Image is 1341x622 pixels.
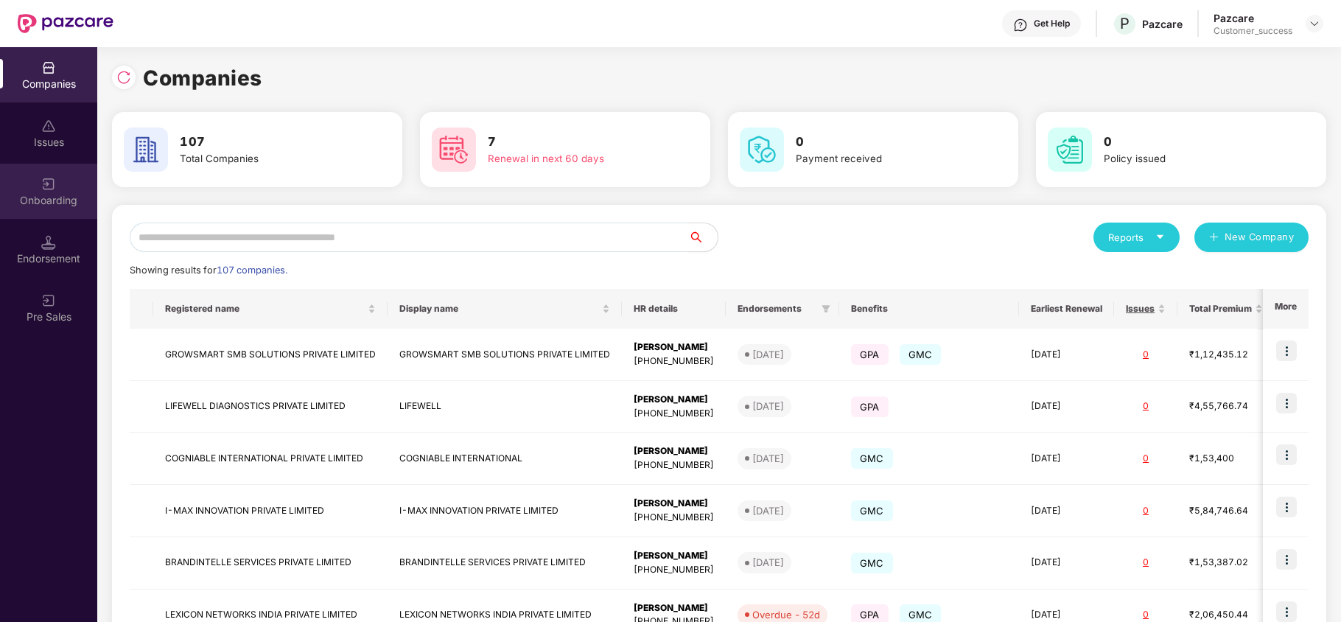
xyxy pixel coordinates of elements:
img: icon [1276,393,1297,413]
th: HR details [622,289,726,329]
div: [DATE] [752,399,784,413]
td: [DATE] [1019,485,1114,537]
div: 0 [1126,348,1166,362]
div: [DATE] [752,503,784,518]
span: Registered name [165,303,365,315]
div: Payment received [796,151,970,167]
img: svg+xml;base64,PHN2ZyBpZD0iSGVscC0zMngzMiIgeG1sbnM9Imh0dHA6Ly93d3cudzMub3JnLzIwMDAvc3ZnIiB3aWR0aD... [1013,18,1028,32]
img: svg+xml;base64,PHN2ZyB3aWR0aD0iMjAiIGhlaWdodD0iMjAiIHZpZXdCb3g9IjAgMCAyMCAyMCIgZmlsbD0ibm9uZSIgeG... [41,177,56,192]
td: COGNIABLE INTERNATIONAL PRIVATE LIMITED [153,433,388,485]
div: Pazcare [1214,11,1292,25]
div: [PERSON_NAME] [634,601,714,615]
div: [PHONE_NUMBER] [634,458,714,472]
img: svg+xml;base64,PHN2ZyB4bWxucz0iaHR0cDovL3d3dy53My5vcmcvMjAwMC9zdmciIHdpZHRoPSI2MCIgaGVpZ2h0PSI2MC... [432,127,476,172]
div: 0 [1126,399,1166,413]
span: Showing results for [130,265,287,276]
img: svg+xml;base64,PHN2ZyB4bWxucz0iaHR0cDovL3d3dy53My5vcmcvMjAwMC9zdmciIHdpZHRoPSI2MCIgaGVpZ2h0PSI2MC... [740,127,784,172]
div: 0 [1126,556,1166,570]
div: Customer_success [1214,25,1292,37]
span: caret-down [1155,232,1165,242]
th: Total Premium [1177,289,1275,329]
div: Total Companies [180,151,354,167]
div: [PERSON_NAME] [634,549,714,563]
th: Benefits [839,289,1019,329]
div: 0 [1126,452,1166,466]
span: Display name [399,303,599,315]
div: ₹2,06,450.44 [1189,608,1263,622]
span: Endorsements [738,303,816,315]
span: New Company [1225,230,1295,245]
span: GMC [851,500,893,521]
span: GMC [851,553,893,573]
img: svg+xml;base64,PHN2ZyB4bWxucz0iaHR0cDovL3d3dy53My5vcmcvMjAwMC9zdmciIHdpZHRoPSI2MCIgaGVpZ2h0PSI2MC... [124,127,168,172]
span: GMC [851,448,893,469]
td: GROWSMART SMB SOLUTIONS PRIVATE LIMITED [153,329,388,381]
img: icon [1276,549,1297,570]
img: svg+xml;base64,PHN2ZyBpZD0iRHJvcGRvd24tMzJ4MzIiIHhtbG5zPSJodHRwOi8vd3d3LnczLm9yZy8yMDAwL3N2ZyIgd2... [1309,18,1320,29]
span: GPA [851,396,889,417]
img: svg+xml;base64,PHN2ZyB3aWR0aD0iMjAiIGhlaWdodD0iMjAiIHZpZXdCb3g9IjAgMCAyMCAyMCIgZmlsbD0ibm9uZSIgeG... [41,293,56,308]
div: Pazcare [1142,17,1183,31]
img: svg+xml;base64,PHN2ZyB4bWxucz0iaHR0cDovL3d3dy53My5vcmcvMjAwMC9zdmciIHdpZHRoPSI2MCIgaGVpZ2h0PSI2MC... [1048,127,1092,172]
div: ₹1,53,387.02 [1189,556,1263,570]
div: ₹1,53,400 [1189,452,1263,466]
div: [DATE] [752,451,784,466]
div: Get Help [1034,18,1070,29]
div: [DATE] [752,347,784,362]
span: plus [1209,232,1219,244]
img: icon [1276,601,1297,622]
img: svg+xml;base64,PHN2ZyBpZD0iUmVsb2FkLTMyeDMyIiB4bWxucz0iaHR0cDovL3d3dy53My5vcmcvMjAwMC9zdmciIHdpZH... [116,70,131,85]
span: GPA [851,344,889,365]
img: svg+xml;base64,PHN2ZyBpZD0iSXNzdWVzX2Rpc2FibGVkIiB4bWxucz0iaHR0cDovL3d3dy53My5vcmcvMjAwMC9zdmciIH... [41,119,56,133]
span: P [1120,15,1130,32]
td: [DATE] [1019,329,1114,381]
img: icon [1276,497,1297,517]
td: BRANDINTELLE SERVICES PRIVATE LIMITED [153,537,388,590]
img: icon [1276,340,1297,361]
th: Earliest Renewal [1019,289,1114,329]
th: Issues [1114,289,1177,329]
span: GMC [900,344,942,365]
div: [PERSON_NAME] [634,497,714,511]
div: Renewal in next 60 days [488,151,662,167]
div: Reports [1108,230,1165,245]
div: [PERSON_NAME] [634,393,714,407]
h3: 0 [796,133,970,152]
div: [DATE] [752,555,784,570]
div: Overdue - 52d [752,607,820,622]
h3: 107 [180,133,354,152]
img: svg+xml;base64,PHN2ZyB3aWR0aD0iMTQuNSIgaGVpZ2h0PSIxNC41IiB2aWV3Qm94PSIwIDAgMTYgMTYiIGZpbGw9Im5vbm... [41,235,56,250]
div: [PHONE_NUMBER] [634,563,714,577]
span: Issues [1126,303,1155,315]
span: filter [819,300,833,318]
div: Policy issued [1104,151,1278,167]
span: filter [822,304,830,313]
h3: 7 [488,133,662,152]
img: svg+xml;base64,PHN2ZyBpZD0iQ29tcGFuaWVzIiB4bWxucz0iaHR0cDovL3d3dy53My5vcmcvMjAwMC9zdmciIHdpZHRoPS... [41,60,56,75]
td: [DATE] [1019,381,1114,433]
th: Display name [388,289,622,329]
div: ₹5,84,746.64 [1189,504,1263,518]
div: 0 [1126,504,1166,518]
div: [PHONE_NUMBER] [634,511,714,525]
button: search [687,223,718,252]
div: ₹1,12,435.12 [1189,348,1263,362]
td: [DATE] [1019,433,1114,485]
td: BRANDINTELLE SERVICES PRIVATE LIMITED [388,537,622,590]
td: LIFEWELL DIAGNOSTICS PRIVATE LIMITED [153,381,388,433]
div: [PERSON_NAME] [634,444,714,458]
div: [PERSON_NAME] [634,340,714,354]
span: 107 companies. [217,265,287,276]
div: 0 [1126,608,1166,622]
h3: 0 [1104,133,1278,152]
td: I-MAX INNOVATION PRIVATE LIMITED [388,485,622,537]
span: Total Premium [1189,303,1252,315]
td: I-MAX INNOVATION PRIVATE LIMITED [153,485,388,537]
img: New Pazcare Logo [18,14,113,33]
td: GROWSMART SMB SOLUTIONS PRIVATE LIMITED [388,329,622,381]
div: [PHONE_NUMBER] [634,354,714,368]
span: search [687,231,718,243]
div: ₹4,55,766.74 [1189,399,1263,413]
td: [DATE] [1019,537,1114,590]
img: icon [1276,444,1297,465]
